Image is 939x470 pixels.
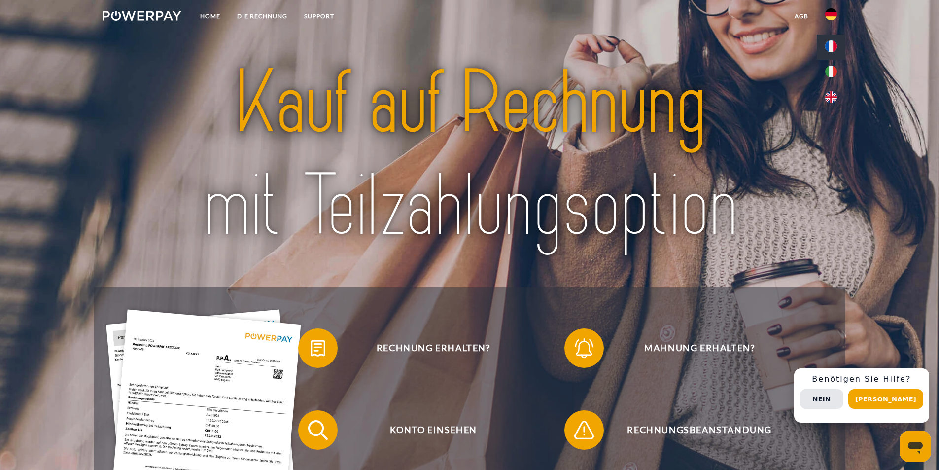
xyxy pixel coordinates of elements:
[192,7,229,25] a: Home
[313,328,554,368] span: Rechnung erhalten?
[800,389,843,409] button: Nein
[579,410,820,450] span: Rechnungsbeanstandung
[800,374,923,384] h3: Benötigen Sie Hilfe?
[825,66,837,77] img: it
[794,368,929,423] div: Schnellhilfe
[103,11,182,21] img: logo-powerpay-white.svg
[298,410,555,450] button: Konto einsehen
[572,336,596,361] img: qb_bell.svg
[825,8,837,20] img: de
[579,328,820,368] span: Mahnung erhalten?
[900,431,931,462] iframe: Schaltfläche zum Öffnen des Messaging-Fensters
[564,328,821,368] button: Mahnung erhalten?
[786,7,817,25] a: agb
[848,389,923,409] button: [PERSON_NAME]
[298,328,555,368] button: Rechnung erhalten?
[572,418,596,442] img: qb_warning.svg
[139,47,800,263] img: title-powerpay_de.svg
[825,91,837,103] img: en
[296,7,343,25] a: SUPPORT
[306,336,330,361] img: qb_bill.svg
[229,7,296,25] a: DIE RECHNUNG
[564,410,821,450] button: Rechnungsbeanstandung
[306,418,330,442] img: qb_search.svg
[825,40,837,52] img: fr
[313,410,554,450] span: Konto einsehen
